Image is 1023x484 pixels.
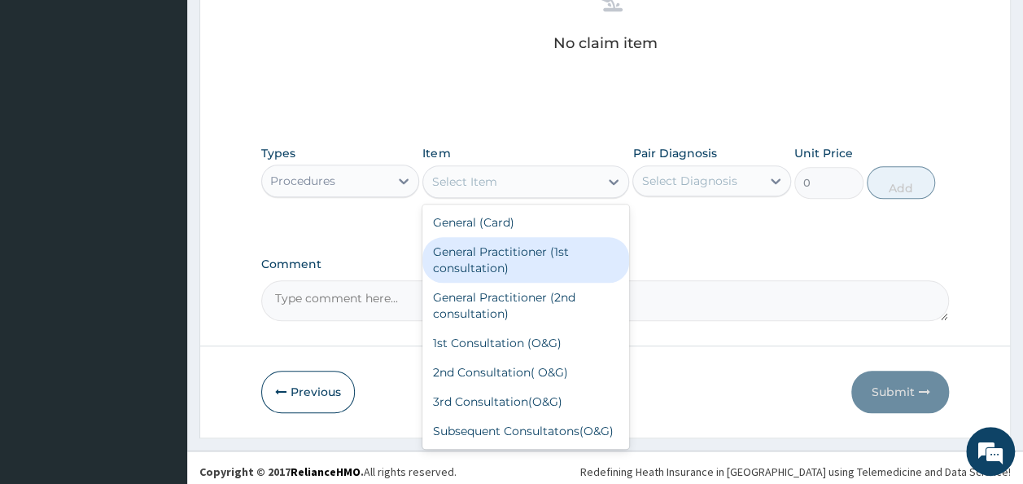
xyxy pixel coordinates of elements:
[422,283,629,328] div: General Practitioner (2nd consultation)
[422,358,629,387] div: 2nd Consultation( O&G)
[422,387,629,416] div: 3rd Consultation(O&G)
[422,328,629,358] div: 1st Consultation (O&G)
[199,464,364,479] strong: Copyright © 2017 .
[641,173,737,189] div: Select Diagnosis
[291,464,361,479] a: RelianceHMO
[261,371,355,413] button: Previous
[8,316,310,373] textarea: Type your message and hit 'Enter'
[553,35,658,51] p: No claim item
[422,237,629,283] div: General Practitioner (1st consultation)
[422,145,450,161] label: Item
[431,174,496,190] div: Select Item
[851,371,949,413] button: Submit
[270,173,335,189] div: Procedures
[267,8,306,47] div: Minimize live chat window
[580,464,1011,480] div: Redefining Heath Insurance in [GEOGRAPHIC_DATA] using Telemedicine and Data Science!
[94,141,225,306] span: We're online!
[261,147,295,161] label: Types
[422,416,629,446] div: Subsequent Consultatons(O&G)
[30,81,66,122] img: d_794563401_company_1708531726252_794563401
[794,145,853,161] label: Unit Price
[422,208,629,237] div: General (Card)
[632,145,716,161] label: Pair Diagnosis
[261,257,950,271] label: Comment
[85,91,273,112] div: Chat with us now
[867,166,936,199] button: Add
